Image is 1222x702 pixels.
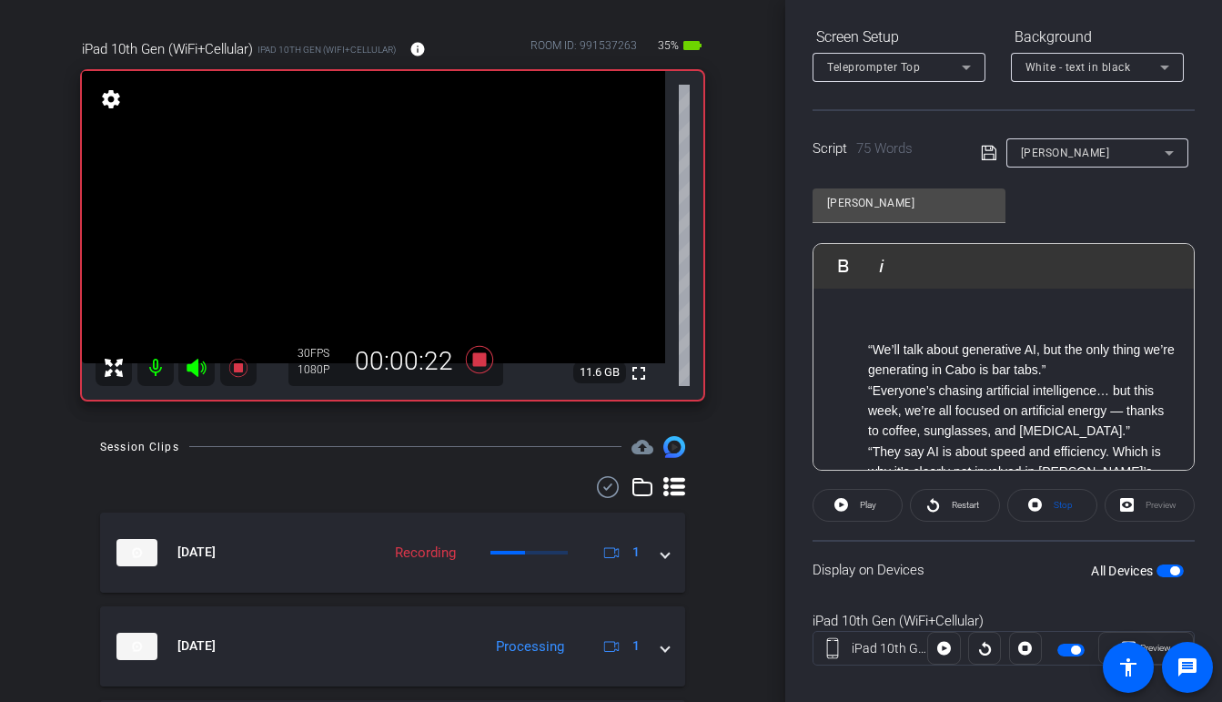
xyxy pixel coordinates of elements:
[1098,632,1194,665] button: Preview
[1117,656,1139,678] mat-icon: accessibility
[386,543,465,564] div: Recording
[655,31,682,60] span: 35%
[177,636,216,656] span: [DATE]
[628,362,650,384] mat-icon: fullscreen
[813,540,1195,599] div: Display on Devices
[1177,656,1198,678] mat-icon: message
[177,543,216,562] span: [DATE]
[1007,489,1097,522] button: Stop
[573,361,626,383] span: 11.6 GB
[813,611,1195,632] div: iPad 10th Gen (WiFi+Cellular)
[952,500,979,510] span: Restart
[310,347,329,360] span: FPS
[852,639,928,658] div: iPad 10th Gen (WiFi+Cellular)
[98,88,124,110] mat-icon: settings
[258,43,396,56] span: iPad 10th Gen (WiFi+Cellular)
[868,381,1176,442] li: “Everyone’s chasing artificial intelligence… but this week, we’re all focused on artificial energ...
[100,438,179,456] div: Session Clips
[813,138,955,159] div: Script
[116,539,157,566] img: thumb-nail
[868,340,1176,381] li: “We’ll talk about generative AI, but the only thing we’re generating in Cabo is bar tabs.”
[632,636,640,656] span: 1
[409,41,426,57] mat-icon: info
[864,248,899,284] button: Italic (⌘I)
[631,436,653,458] mat-icon: cloud_upload
[1140,643,1171,653] span: Preview
[116,633,157,660] img: thumb-nail
[1025,61,1131,74] span: White - text in black
[1054,500,1073,510] span: Stop
[682,35,703,56] mat-icon: battery_std
[813,489,903,522] button: Play
[827,192,991,214] input: Title
[632,543,640,562] span: 1
[343,346,465,377] div: 00:00:22
[856,140,913,157] span: 75 Words
[827,61,920,74] span: Teleprompter Top
[860,500,876,510] span: Play
[100,606,685,687] mat-expansion-panel-header: thumb-nail[DATE]Processing1
[813,22,985,53] div: Screen Setup
[530,37,637,64] div: ROOM ID: 991537263
[1091,562,1156,580] label: All Devices
[298,346,343,361] div: 30
[298,362,343,377] div: 1080P
[100,513,685,593] mat-expansion-panel-header: thumb-nail[DATE]Recording1
[868,442,1176,503] li: “They say AI is about speed and efficiency. Which is why it’s clearly not involved in [PERSON_NAM...
[663,436,685,458] img: Session clips
[82,39,253,59] span: iPad 10th Gen (WiFi+Cellular)
[1021,147,1110,159] span: [PERSON_NAME]
[631,436,653,458] span: Destinations for your clips
[487,636,573,657] div: Processing
[1011,22,1184,53] div: Background
[910,489,1000,522] button: Restart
